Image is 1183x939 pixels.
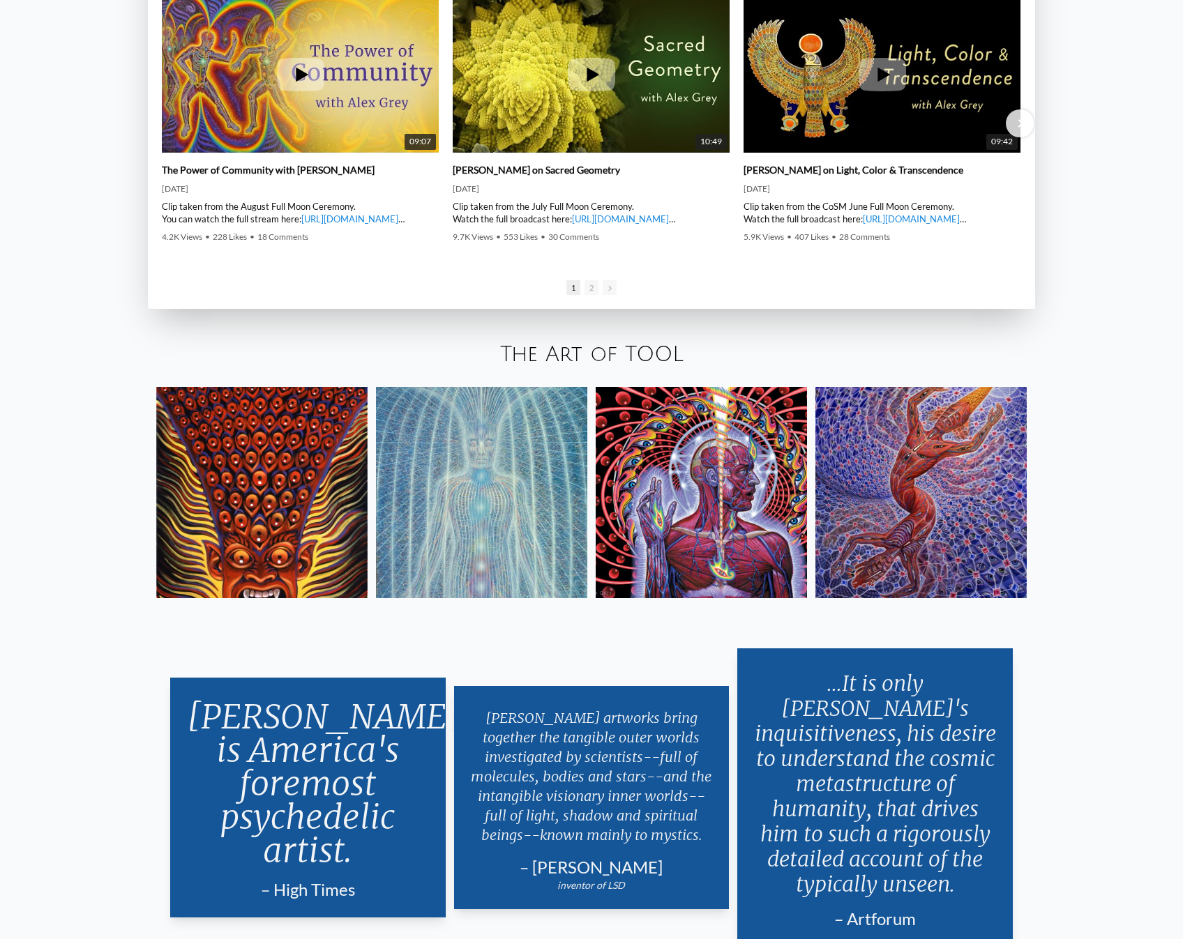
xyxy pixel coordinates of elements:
[187,878,429,901] div: – High Times
[162,183,439,194] div: [DATE]
[405,134,436,150] span: 09:07
[205,231,210,242] span: •
[500,343,684,366] a: The Art of TOOL
[831,231,836,242] span: •
[471,856,713,878] div: – [PERSON_NAME]
[257,231,308,242] span: 18 Comments
[557,879,625,891] em: inventor of LSD
[744,200,1020,225] div: Clip taken from the CoSM June Full Moon Ceremony. Watch the full broadcast here: | [PERSON_NAME] ...
[572,213,669,224] a: [URL][DOMAIN_NAME]
[213,231,247,242] span: 228 Likes
[453,183,730,194] div: [DATE]
[585,280,598,295] span: 2
[453,231,493,242] span: 9.7K Views
[548,231,599,242] span: 30 Comments
[754,908,996,930] div: – Artforum
[162,164,375,176] a: The Power of Community with [PERSON_NAME]
[794,231,829,242] span: 407 Likes
[744,183,1020,194] div: [DATE]
[471,703,713,850] p: [PERSON_NAME] artworks bring together the tangible outer worlds investigated by scientists--full ...
[566,280,580,295] span: 1
[453,164,620,176] a: [PERSON_NAME] on Sacred Geometry
[754,665,996,902] p: ...It is only [PERSON_NAME]'s inquisitiveness, his desire to understand the cosmic metastructure ...
[787,231,792,242] span: •
[453,200,730,225] div: Clip taken from the July Full Moon Ceremony. Watch the full broadcast here: | [PERSON_NAME] | ► W...
[496,231,501,242] span: •
[986,134,1018,150] span: 09:42
[744,231,784,242] span: 5.9K Views
[162,231,202,242] span: 4.2K Views
[301,213,398,224] a: [URL][DOMAIN_NAME]
[744,164,963,176] a: [PERSON_NAME] on Light, Color & Transcendence
[504,231,538,242] span: 553 Likes
[162,200,439,225] div: Clip taken from the August Full Moon Ceremony. You can watch the full stream here: | [PERSON_NAME...
[187,694,429,873] p: [PERSON_NAME] is America's foremost psychedelic artist.
[695,134,727,150] span: 10:49
[250,231,255,242] span: •
[839,231,890,242] span: 28 Comments
[541,231,545,242] span: •
[863,213,960,224] a: [URL][DOMAIN_NAME]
